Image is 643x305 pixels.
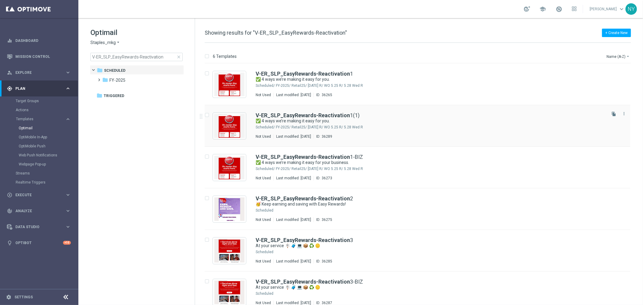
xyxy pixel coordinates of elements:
[63,241,71,245] div: +10
[256,285,591,290] a: At your service 🪧 🧳 💻 📦 ♻️ 🪙
[96,93,102,99] i: folder
[16,108,63,112] a: Actions
[7,86,12,91] i: gps_fixed
[15,209,65,213] span: Analyze
[116,40,121,46] i: arrow_drop_down
[7,86,71,91] button: gps_fixed Plan keyboard_arrow_right
[274,208,605,213] div: Scheduled
[214,73,244,96] img: 36265.jpeg
[7,33,71,49] div: Dashboard
[102,77,108,83] i: folder
[16,117,71,121] button: Templates keyboard_arrow_right
[199,188,642,230] div: Press SPACE to select this row.
[7,38,71,43] button: equalizer Dashboard
[314,217,332,222] div: ID:
[611,112,616,116] i: file_copy
[16,96,78,105] div: Target Groups
[256,125,275,130] div: Scheduled/
[7,235,71,251] div: Optibot
[6,294,11,300] i: settings
[314,134,332,139] div: ID:
[19,142,78,151] div: OptiMobile Push
[19,151,78,160] div: Web Push Notifications
[274,259,314,264] div: Last modified: [DATE]
[65,70,71,75] i: keyboard_arrow_right
[7,54,71,59] button: Mission Control
[622,111,626,116] i: more_vert
[19,124,78,133] div: Optimail
[256,118,591,124] a: ✅ 4 ways we’re making it easy for you.
[199,147,642,188] div: Press SPACE to select this row.
[214,114,244,138] img: 36289.jpeg
[322,217,332,222] div: 36275
[7,240,12,246] i: lightbulb
[256,154,363,160] a: V-ER_SLP_EasyRewards-Reactivation1-BIZ
[90,53,183,61] input: Search Template
[256,195,350,202] b: V-ER_SLP_EasyRewards-Reactivation
[65,208,71,214] i: keyboard_arrow_right
[256,237,353,243] a: V-ER_SLP_EasyRewards-Reactivation3
[626,3,637,15] div: NY
[256,250,273,254] div: Scheduled
[7,70,71,75] button: person_search Explore keyboard_arrow_right
[276,125,605,130] div: Scheduled/FY-2025/Retail25/May 25 R/WO 5.25 R/5.28 Wed R
[7,225,71,229] button: Data Studio keyboard_arrow_right
[606,53,631,60] button: Name (A-Z)arrow_drop_down
[7,208,65,214] div: Analyze
[314,259,332,264] div: ID:
[7,241,71,245] button: lightbulb Optibot +10
[256,208,273,213] div: Scheduled
[19,160,78,169] div: Webpage Pop-up
[16,180,63,185] a: Realtime Triggers
[322,134,332,139] div: 36289
[621,110,627,117] button: more_vert
[256,243,591,249] a: At your service 🪧 🧳 💻 📦 ♻️ 🪙
[256,278,350,285] b: V-ER_SLP_EasyRewards-Reactivation
[199,230,642,272] div: Press SPACE to select this row.
[16,169,78,178] div: Streams
[322,93,332,97] div: 36265
[7,192,12,198] i: play_circle_outline
[589,5,626,14] a: [PERSON_NAME]keyboard_arrow_down
[610,110,618,118] button: file_copy
[214,197,244,221] img: 36275.jpeg
[626,54,630,59] i: arrow_drop_down
[15,193,65,197] span: Execute
[256,71,350,77] b: V-ER_SLP_EasyRewards-Reactivation
[539,6,546,12] span: school
[65,86,71,91] i: keyboard_arrow_right
[16,105,78,115] div: Actions
[314,176,332,181] div: ID:
[256,160,591,165] a: ✅ 4 ways we’re making it easy for your business.
[274,176,314,181] div: Last modified: [DATE]
[104,68,125,73] span: Scheduled
[256,93,271,97] div: Not Used
[256,285,605,290] div: At your service 🪧 🧳 💻 📦 ♻️ 🪙
[274,250,605,254] div: Scheduled
[256,217,271,222] div: Not Used
[205,30,347,36] span: Showing results for "V-ER_SLP_EasyRewards-Reactivation"
[65,224,71,230] i: keyboard_arrow_right
[15,225,65,229] span: Data Studio
[19,126,63,130] a: Optimail
[256,83,275,88] div: Scheduled/
[256,112,350,118] b: V-ER_SLP_EasyRewards-Reactivation
[19,144,63,149] a: OptiMobile Push
[314,93,332,97] div: ID:
[65,116,71,122] i: keyboard_arrow_right
[214,156,244,179] img: 36273.jpeg
[15,87,65,90] span: Plan
[19,162,63,167] a: Webpage Pop-up
[7,49,71,64] div: Mission Control
[16,115,78,169] div: Templates
[602,29,631,37] button: + Create New
[16,117,59,121] span: Templates
[15,71,65,74] span: Explore
[7,192,65,198] div: Execute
